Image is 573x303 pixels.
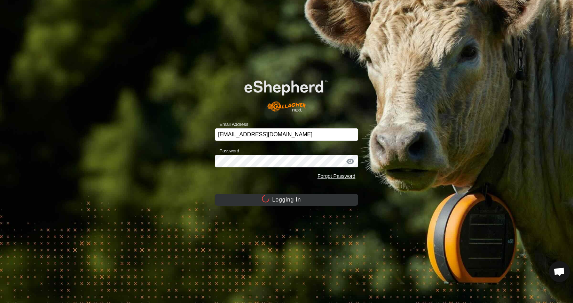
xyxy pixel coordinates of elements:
label: Email Address [215,121,248,128]
a: Forgot Password [317,173,355,179]
input: Email Address [215,128,358,141]
label: Password [215,147,239,154]
a: Open chat [549,261,570,282]
button: Logging In [215,194,358,206]
img: E-shepherd Logo [229,68,344,117]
